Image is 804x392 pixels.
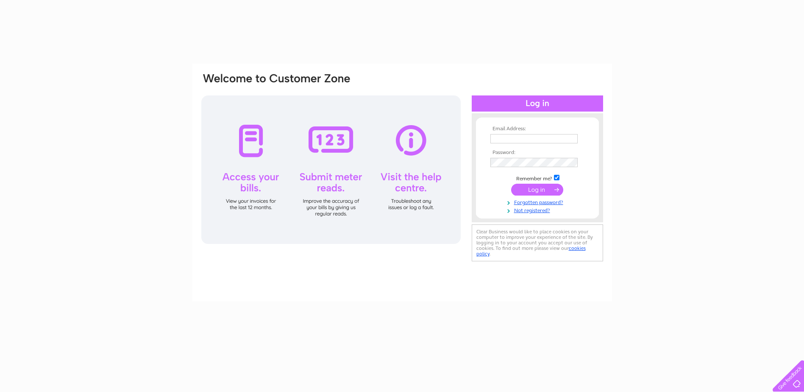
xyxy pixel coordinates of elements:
[490,206,587,214] a: Not registered?
[511,184,563,196] input: Submit
[472,224,603,261] div: Clear Business would like to place cookies on your computer to improve your experience of the sit...
[490,198,587,206] a: Forgotten password?
[488,150,587,156] th: Password:
[476,245,586,257] a: cookies policy
[488,174,587,182] td: Remember me?
[488,126,587,132] th: Email Address:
